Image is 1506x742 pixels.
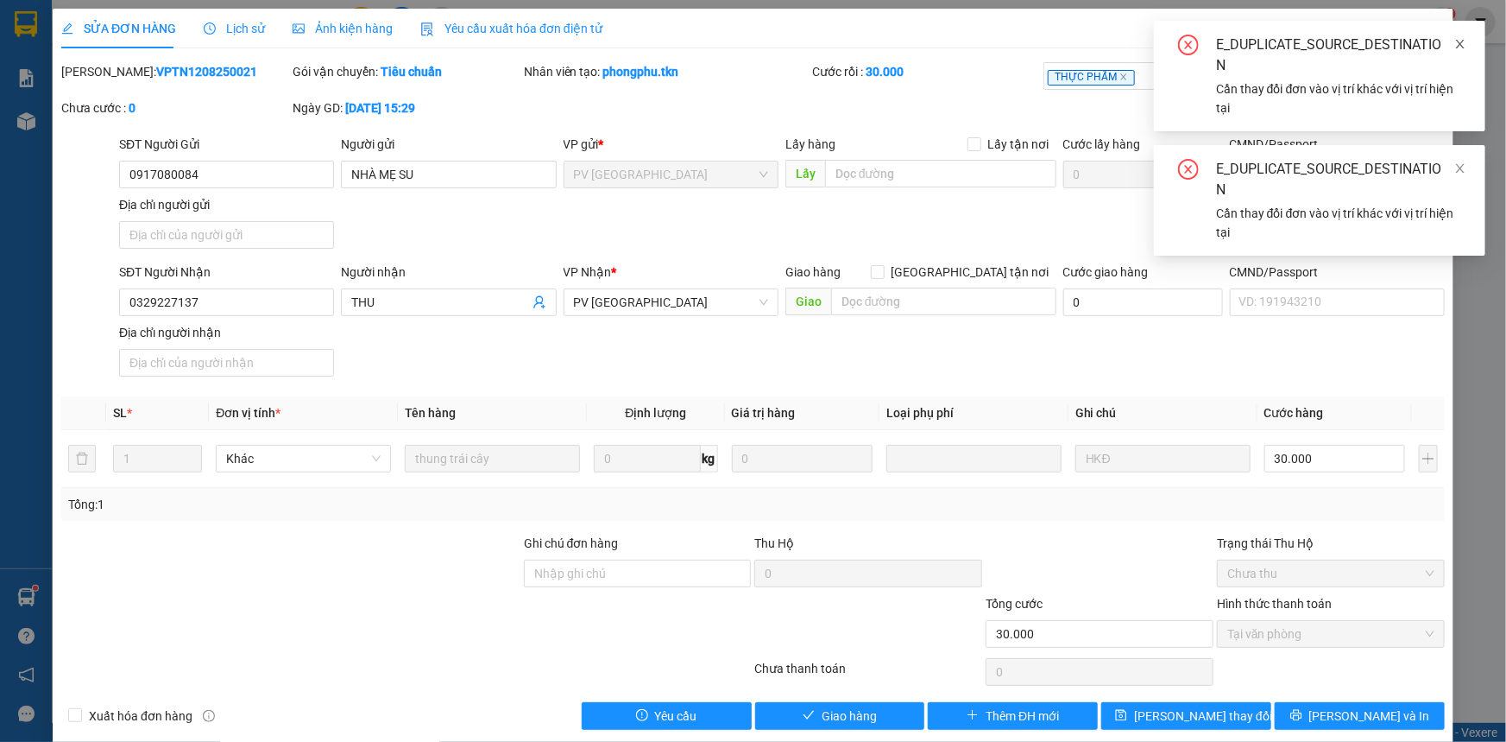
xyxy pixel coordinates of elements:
div: Ngày GD: [293,98,520,117]
label: Cước giao hàng [1063,265,1149,279]
span: Lịch sử [204,22,265,35]
div: Gói vận chuyển: [293,62,520,81]
div: E_DUPLICATE_SOURCE_DESTINATION [1216,35,1465,76]
button: exclamation-circleYêu cầu [582,702,752,730]
button: plusThêm ĐH mới [928,702,1098,730]
button: save[PERSON_NAME] thay đổi [1101,702,1271,730]
span: SL [113,406,127,420]
span: Tên hàng [405,406,456,420]
span: close [1119,73,1128,81]
input: Cước giao hàng [1063,289,1223,316]
b: Tiêu chuẩn [381,65,442,79]
button: printer[PERSON_NAME] và In [1275,702,1445,730]
span: Thêm ĐH mới [986,707,1059,726]
span: check [803,709,815,723]
b: 0 [129,101,135,115]
div: SĐT Người Nhận [119,263,334,282]
input: Cước lấy hàng [1063,161,1223,188]
input: Ghi Chú [1075,445,1251,472]
span: close [1454,38,1466,50]
span: Giá trị hàng [732,406,796,420]
button: checkGiao hàng [755,702,925,730]
div: Cần thay đổi đơn vào vị trí khác với vị trí hiện tại [1216,79,1465,117]
button: Close [1405,9,1453,57]
div: Chưa cước : [61,98,289,117]
label: Cước lấy hàng [1063,137,1141,151]
div: Người gửi [341,135,556,154]
div: SĐT Người Gửi [119,135,334,154]
div: [PERSON_NAME]: [61,62,289,81]
span: close-circle [1178,159,1199,183]
span: Chưa thu [1227,561,1434,587]
div: Tổng: 1 [68,495,582,514]
span: edit [61,22,73,35]
span: [GEOGRAPHIC_DATA] tận nơi [885,263,1056,282]
span: PV Phước Đông [574,289,768,315]
b: [DATE] 15:29 [345,101,415,115]
span: kg [701,445,718,472]
input: Ghi chú đơn hàng [524,560,752,587]
span: VP Nhận [564,265,612,279]
input: Địa chỉ của người nhận [119,349,334,377]
span: Khác [226,446,381,472]
button: delete [68,445,96,472]
span: picture [293,22,305,35]
div: Địa chỉ người nhận [119,323,334,342]
span: plus [967,709,979,723]
span: Tổng cước [986,597,1043,611]
span: Yêu cầu [655,707,697,726]
span: PV Tây Ninh [574,162,768,187]
b: VPTN1208250021 [156,65,257,79]
label: Hình thức thanh toán [1217,597,1332,611]
b: 30.000 [866,65,904,79]
span: Định lượng [625,406,686,420]
span: Lấy tận nơi [981,135,1056,154]
div: E_DUPLICATE_SOURCE_DESTINATION [1216,159,1465,200]
b: phongphu.tkn [603,65,679,79]
div: Trạng thái Thu Hộ [1217,534,1445,553]
div: Cước rồi : [812,62,1040,81]
span: Tại văn phòng [1227,621,1434,647]
button: plus [1419,445,1438,472]
div: Nhân viên tạo: [524,62,810,81]
div: Địa chỉ người gửi [119,195,334,214]
div: VP gửi [564,135,778,154]
div: Người nhận [341,263,556,282]
img: icon [420,22,434,36]
input: Dọc đường [831,288,1056,315]
span: Ảnh kiện hàng [293,22,393,35]
span: user-add [532,295,546,309]
input: Địa chỉ của người gửi [119,221,334,249]
span: Yêu cầu xuất hóa đơn điện tử [420,22,602,35]
span: [PERSON_NAME] và In [1309,707,1430,726]
div: Chưa thanh toán [753,659,985,689]
span: Giao hàng [822,707,877,726]
input: VD: Bàn, Ghế [405,445,580,472]
input: 0 [732,445,873,472]
label: Ghi chú đơn hàng [524,536,619,550]
span: SỬA ĐƠN HÀNG [61,22,176,35]
span: Thu Hộ [754,536,794,550]
th: Loại phụ phí [879,396,1068,430]
span: Cước hàng [1264,406,1324,420]
span: Đơn vị tính [216,406,280,420]
span: save [1115,709,1127,723]
span: THỰC PHẨM [1048,70,1135,86]
span: printer [1290,709,1302,723]
span: clock-circle [204,22,216,35]
span: [PERSON_NAME] thay đổi [1134,707,1272,726]
span: close-circle [1178,35,1199,59]
span: Giao [785,288,831,315]
span: close [1454,162,1466,174]
th: Ghi chú [1068,396,1257,430]
span: Xuất hóa đơn hàng [82,707,199,726]
span: Giao hàng [785,265,841,279]
span: Lấy [785,160,825,187]
div: CMND/Passport [1230,263,1445,282]
input: Dọc đường [825,160,1056,187]
div: Cần thay đổi đơn vào vị trí khác với vị trí hiện tại [1216,204,1465,242]
span: exclamation-circle [636,709,648,723]
span: info-circle [203,710,215,722]
span: Lấy hàng [785,137,835,151]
